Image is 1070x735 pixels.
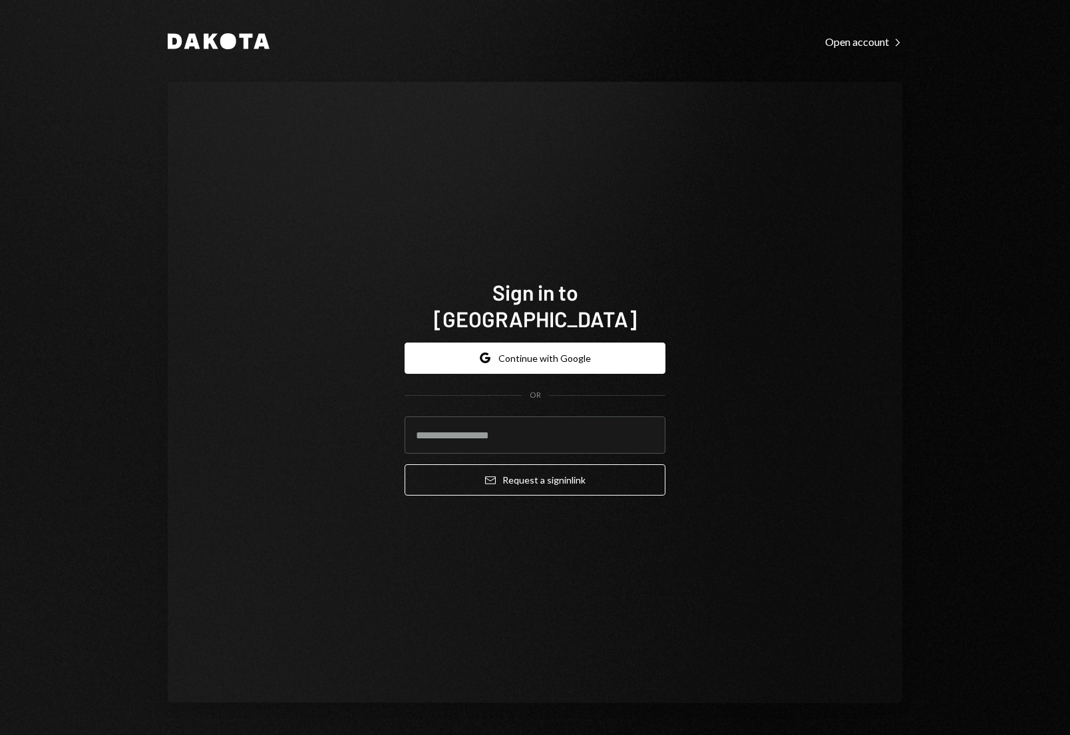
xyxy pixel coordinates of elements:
[825,34,902,49] a: Open account
[405,279,665,332] h1: Sign in to [GEOGRAPHIC_DATA]
[405,343,665,374] button: Continue with Google
[825,35,902,49] div: Open account
[530,390,541,401] div: OR
[405,464,665,496] button: Request a signinlink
